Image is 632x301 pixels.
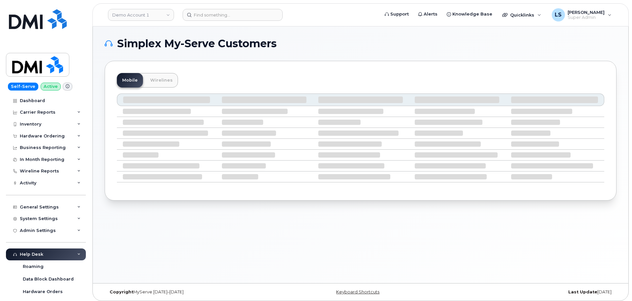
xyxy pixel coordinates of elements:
[336,289,379,294] a: Keyboard Shortcuts
[117,73,143,88] a: Mobile
[117,39,277,49] span: Simplex My-Serve Customers
[110,289,133,294] strong: Copyright
[446,289,616,295] div: [DATE]
[145,73,178,88] a: Wirelines
[568,289,597,294] strong: Last Update
[105,289,275,295] div: MyServe [DATE]–[DATE]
